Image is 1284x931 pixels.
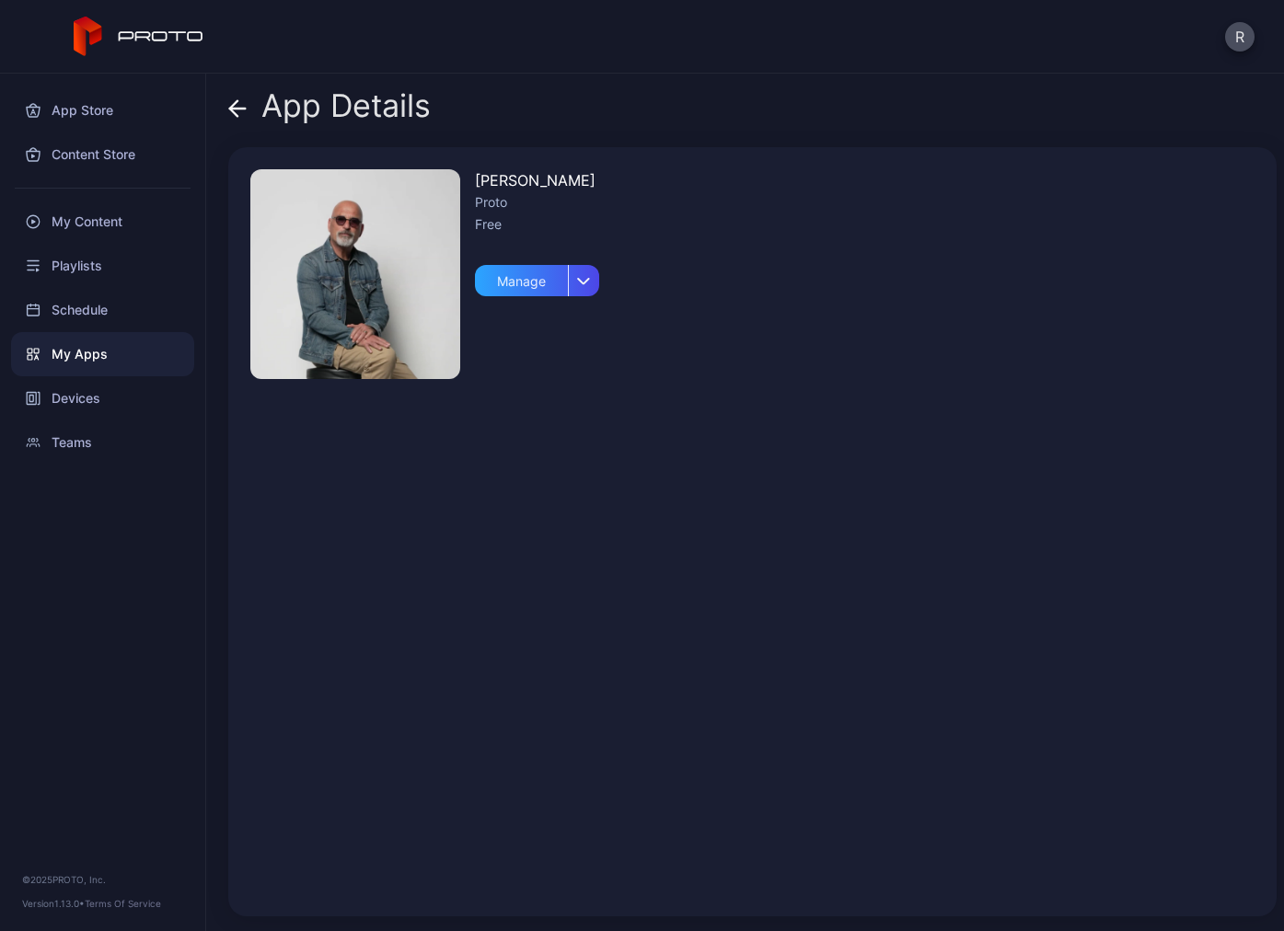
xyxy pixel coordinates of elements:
[22,898,85,909] span: Version 1.13.0 •
[475,265,568,296] div: Manage
[475,258,599,296] button: Manage
[1225,22,1255,52] button: R
[475,169,599,191] div: [PERSON_NAME]
[11,420,194,465] a: Teams
[228,88,431,132] div: App Details
[11,132,194,177] a: Content Store
[11,288,194,332] a: Schedule
[85,898,161,909] a: Terms Of Service
[11,244,194,288] a: Playlists
[11,200,194,244] a: My Content
[475,191,599,213] div: Proto
[475,213,599,236] div: Free
[11,332,194,376] a: My Apps
[11,376,194,420] a: Devices
[11,88,194,132] a: App Store
[22,872,183,887] div: © 2025 PROTO, Inc.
